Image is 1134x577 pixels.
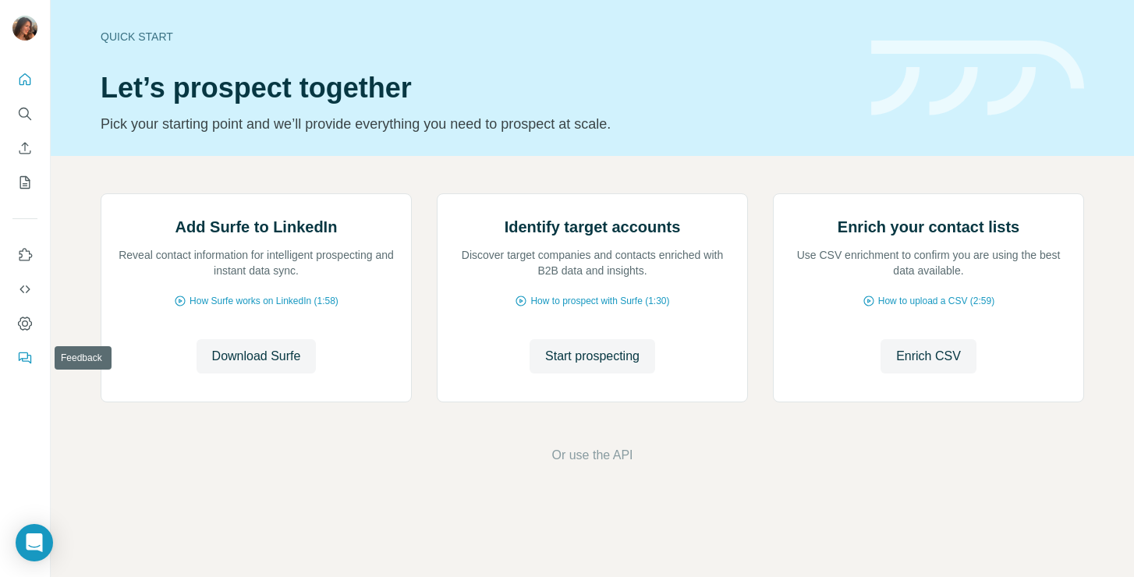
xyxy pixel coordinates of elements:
[175,216,338,238] h2: Add Surfe to LinkedIn
[12,134,37,162] button: Enrich CSV
[101,29,852,44] div: Quick start
[190,294,338,308] span: How Surfe works on LinkedIn (1:58)
[12,310,37,338] button: Dashboard
[197,339,317,373] button: Download Surfe
[12,344,37,372] button: Feedback
[530,339,655,373] button: Start prospecting
[12,65,37,94] button: Quick start
[896,347,961,366] span: Enrich CSV
[101,73,852,104] h1: Let’s prospect together
[551,446,633,465] button: Or use the API
[101,113,852,135] p: Pick your starting point and we’ll provide everything you need to prospect at scale.
[881,339,976,373] button: Enrich CSV
[12,100,37,128] button: Search
[12,16,37,41] img: Avatar
[12,241,37,269] button: Use Surfe on LinkedIn
[530,294,669,308] span: How to prospect with Surfe (1:30)
[838,216,1019,238] h2: Enrich your contact lists
[871,41,1084,116] img: banner
[12,275,37,303] button: Use Surfe API
[117,247,395,278] p: Reveal contact information for intelligent prospecting and instant data sync.
[545,347,640,366] span: Start prospecting
[453,247,732,278] p: Discover target companies and contacts enriched with B2B data and insights.
[12,168,37,196] button: My lists
[878,294,994,308] span: How to upload a CSV (2:59)
[789,247,1068,278] p: Use CSV enrichment to confirm you are using the best data available.
[212,347,301,366] span: Download Surfe
[505,216,681,238] h2: Identify target accounts
[16,524,53,561] div: Open Intercom Messenger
